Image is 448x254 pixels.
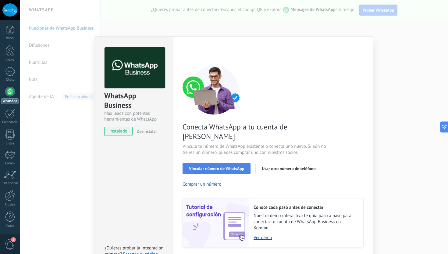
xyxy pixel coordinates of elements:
[1,98,19,104] div: WhatsApp
[104,111,164,122] div: Más leads con potentes herramientas de WhatsApp
[262,166,315,171] span: Usar otro número de teléfono
[254,213,357,231] span: Nuestra demo interactiva te guía paso a paso para conectar tu cuenta de WhatsApp Business en Kommo.
[1,78,19,82] div: Chats
[183,163,251,174] button: Vincular número de WhatsApp
[105,127,132,136] span: instalado
[1,36,19,40] div: Panel
[134,127,157,136] button: Desinstalar
[189,166,244,171] span: Vincular número de WhatsApp
[11,237,16,242] span: 1
[1,203,19,207] div: Ajustes
[104,91,164,111] div: WhatsApp Business
[105,47,165,89] img: logo_main.png
[183,66,247,114] img: connect number
[254,235,357,241] a: Ver demo
[183,122,328,141] span: Conecta WhatsApp a tu cuenta de [PERSON_NAME]
[1,161,19,165] div: Correo
[137,129,157,134] span: Desinstalar
[183,181,222,187] button: Comprar un número
[255,163,322,174] button: Usar otro número de teléfono
[1,142,19,146] div: Listas
[1,224,19,228] div: Ayuda
[183,143,328,156] span: Vincula tu número de WhatsApp existente o conecta uno nuevo. Si aún no tienes un número, puedes c...
[254,205,357,210] h2: Conoce cada paso antes de conectar
[1,58,19,62] div: Leads
[1,181,19,185] div: Estadísticas
[1,120,19,124] div: Calendario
